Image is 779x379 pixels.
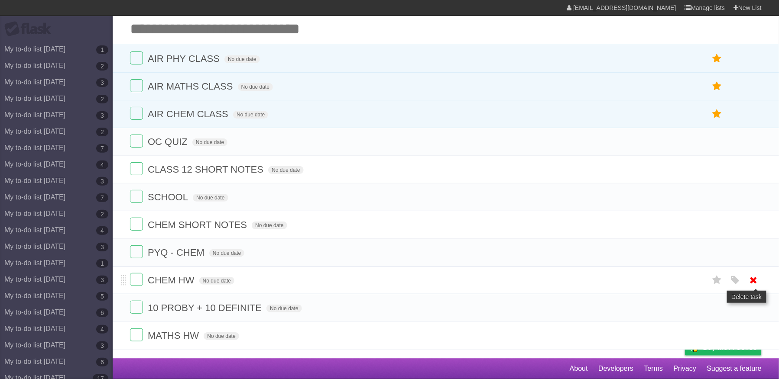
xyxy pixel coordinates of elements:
b: 4 [96,226,108,235]
b: 3 [96,111,108,120]
span: OC QUIZ [148,136,190,147]
label: Star task [709,79,725,93]
span: No due date [252,222,287,229]
label: Done [130,301,143,314]
span: No due date [266,305,302,312]
b: 1 [96,45,108,54]
b: 5 [96,292,108,301]
span: No due date [224,55,260,63]
b: 4 [96,325,108,334]
span: CHEM SHORT NOTES [148,219,249,230]
span: Buy me a coffee [703,340,757,355]
label: Done [130,162,143,175]
span: AIR MATHS CLASS [148,81,235,92]
span: SCHOOL [148,192,190,202]
b: 3 [96,177,108,186]
span: No due date [193,194,228,202]
b: 4 [96,161,108,169]
label: Done [130,273,143,286]
label: Star task [709,51,725,66]
b: 2 [96,210,108,218]
b: 1 [96,259,108,268]
label: Star task [709,107,725,121]
span: CHEM HW [148,275,197,286]
b: 2 [96,95,108,103]
span: MATHS HW [148,330,201,341]
label: Done [130,107,143,120]
b: 2 [96,62,108,71]
a: Terms [644,360,663,377]
b: 3 [96,341,108,350]
span: No due date [238,83,273,91]
label: Done [130,79,143,92]
b: 6 [96,358,108,366]
label: Done [130,218,143,231]
span: No due date [204,332,239,340]
label: Done [130,245,143,258]
b: 3 [96,243,108,251]
b: 6 [96,308,108,317]
span: No due date [192,138,227,146]
b: 7 [96,144,108,153]
b: 3 [96,276,108,284]
span: No due date [268,166,303,174]
a: Privacy [674,360,696,377]
span: 10 PROBY + 10 DEFINITE [148,302,264,313]
span: PYQ - CHEM [148,247,207,258]
b: 3 [96,78,108,87]
div: Flask [4,21,56,37]
b: 7 [96,193,108,202]
span: No due date [233,111,268,119]
label: Done [130,190,143,203]
span: No due date [199,277,234,285]
span: No due date [209,249,244,257]
a: About [570,360,588,377]
span: AIR CHEM CLASS [148,109,230,119]
label: Done [130,135,143,148]
label: Done [130,51,143,64]
label: Star task [709,273,725,287]
label: Done [130,328,143,341]
span: CLASS 12 SHORT NOTES [148,164,266,175]
a: Suggest a feature [707,360,762,377]
span: AIR PHY CLASS [148,53,222,64]
b: 2 [96,128,108,136]
a: Developers [598,360,633,377]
